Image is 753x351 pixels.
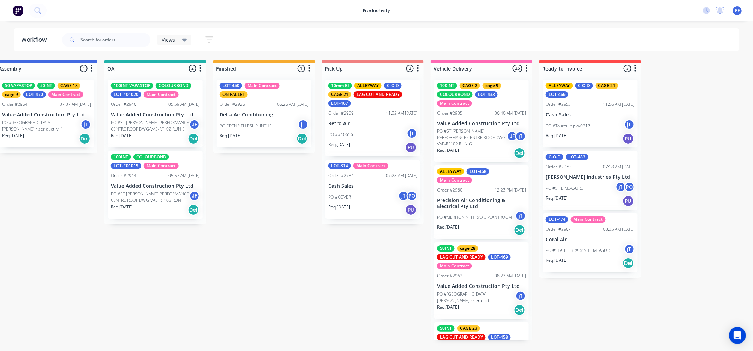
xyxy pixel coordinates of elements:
[514,304,525,316] div: Del
[495,187,526,193] div: 12:23 PM [DATE]
[359,5,394,16] div: productivity
[437,224,459,230] p: Req. [DATE]
[729,327,746,344] div: Open Intercom Messenger
[434,165,529,239] div: ALLEYWAYLOT-468Main ContractOrder #296012:23 PM [DATE]Precision Air Conditioning & Electrical Pty...
[515,131,526,141] div: jT
[353,163,388,169] div: Main Contract
[603,164,635,170] div: 07:18 AM [DATE]
[543,80,638,147] div: ALLEYWAYC-O-DCAGE 21LOT-466Order #295311:56 AM [DATE]Cash SalesPO #Taurbuilt p.o-0217jTReq.[DATE]PU
[245,83,280,89] div: Main Contract
[188,204,199,216] div: Del
[111,120,189,132] p: PO #ST [PERSON_NAME] PERFORMANCE CENTRE ROOF DWG-VAE-RF102 RUN E
[21,36,50,44] div: Workflow
[437,198,526,210] p: Precision Air Conditioning & Electrical Pty Ltd
[457,325,480,332] div: CAGE 23
[437,325,455,332] div: 50INT
[60,101,91,108] div: 07:07 AM [DATE]
[48,91,83,98] div: Main Contract
[220,123,272,129] p: PO #PENRITH RSL PLINTHS
[277,101,309,108] div: 06:26 AM [DATE]
[111,191,189,204] p: PO #ST [PERSON_NAME] PERFORMANCE CENTRE ROOF DWG-VAE-RF102 RUN i
[546,123,591,129] p: PO #Taurbuilt p.o-0217
[437,245,455,252] div: 50INT
[437,214,512,220] p: PO #MERITON NTH RYD C PLANTROOM
[188,133,199,144] div: Del
[189,119,200,130] div: JF
[437,147,459,153] p: Req. [DATE]
[495,110,526,116] div: 06:40 AM [DATE]
[407,128,417,139] div: jT
[111,91,141,98] div: LOT-#01020
[386,110,417,116] div: 11:32 AM [DATE]
[546,237,635,243] p: Coral Air
[79,133,90,144] div: Del
[328,163,351,169] div: LOT-314
[328,91,351,98] div: CAGE 21
[108,80,203,147] div: 100INT VAPASTOPCOLOURBONDLOT-#01020Main ContractOrder #294605:59 AM [DATE]Value Added Constructio...
[328,141,350,148] p: Req. [DATE]
[111,173,136,179] div: Order #2944
[405,204,417,216] div: PU
[546,257,568,264] p: Req. [DATE]
[457,245,478,252] div: cage 28
[111,112,200,118] p: Value Added Construction Pty Ltd
[328,204,350,210] p: Req. [DATE]
[111,163,141,169] div: LOT-#01019
[543,213,638,272] div: LOT-474Main ContractOrder #296708:35 AM [DATE]Coral AirPO #STATE LIBRARY SITE MEASUREjTReq.[DATE]Del
[2,101,28,108] div: Order #2964
[328,173,354,179] div: Order #2784
[111,154,131,160] div: 100INT
[144,91,179,98] div: Main Contract
[546,83,573,89] div: ALLEYWAY
[354,83,382,89] div: ALLEYWAY
[108,151,203,219] div: 100INTCOLOURBONDLOT-#01019Main ContractOrder #294405:57 AM [DATE]Value Added Construction Pty Ltd...
[58,83,80,89] div: CAGE 18
[168,101,200,108] div: 05:59 AM [DATE]
[328,110,354,116] div: Order #2959
[543,151,638,210] div: C-O-DLOT-483Order #297907:18 AM [DATE][PERSON_NAME] Industries Pty LtdPO #SITE MEASUREjTPOReq.[DA...
[328,83,352,89] div: 10mm BI
[437,187,462,193] div: Order #2960
[189,190,200,201] div: JF
[80,33,150,47] input: Search for orders...
[328,194,351,200] p: PO #COVER
[488,254,511,260] div: LOT-469
[111,183,200,189] p: Value Added Construction Pty Ltd
[437,110,462,116] div: Order #2905
[2,133,24,139] p: Req. [DATE]
[460,83,480,89] div: CAGE 2
[616,182,626,192] div: jT
[514,147,525,159] div: Del
[546,133,568,139] p: Req. [DATE]
[325,80,420,156] div: 10mm BIALLEYWAYC-O-DCAGE 21LAG CUT AND READYLOT-467Order #295911:32 AM [DATE]Retro AirPO ##10616j...
[483,83,501,89] div: cage 9
[144,163,179,169] div: Main Contract
[37,83,55,89] div: 50INT
[298,119,309,130] div: jT
[354,91,402,98] div: LAG CUT AND READY
[475,91,498,98] div: LOT-433
[434,242,529,319] div: 50INTcage 28LAG CUT AND READYLOT-469Main ContractOrder #296208:23 AM [DATE]Value Added Constructi...
[156,83,191,89] div: COLOURBOND
[13,5,23,16] img: Factory
[168,173,200,179] div: 05:57 AM [DATE]
[515,291,526,301] div: jT
[437,263,472,269] div: Main Contract
[546,164,571,170] div: Order #2979
[546,174,635,180] p: [PERSON_NAME] Industries Pty Ltd
[325,160,420,219] div: LOT-314Main ContractOrder #278407:28 AM [DATE]Cash SalesPO #COVERjTPOReq.[DATE]PU
[2,91,21,98] div: cage 9
[434,80,529,162] div: 100INTCAGE 2cage 9COLOURBONDLOT-433Main ContractOrder #290506:40 AM [DATE]Value Added Constructio...
[162,36,175,43] span: Views
[437,128,507,147] p: PO #ST [PERSON_NAME] PERFORMANCE CENTRE ROOF DWG-VAE-RF102 RUN G
[437,168,464,175] div: ALLEYWAY
[575,83,593,89] div: C-O-D
[437,291,515,304] p: PO #[GEOGRAPHIC_DATA][PERSON_NAME] riser duct
[596,83,618,89] div: CAGE 21
[437,83,457,89] div: 100INT
[328,100,351,107] div: LOT-467
[220,133,241,139] p: Req. [DATE]
[546,195,568,201] p: Req. [DATE]
[111,101,136,108] div: Order #2946
[220,83,242,89] div: LOT-450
